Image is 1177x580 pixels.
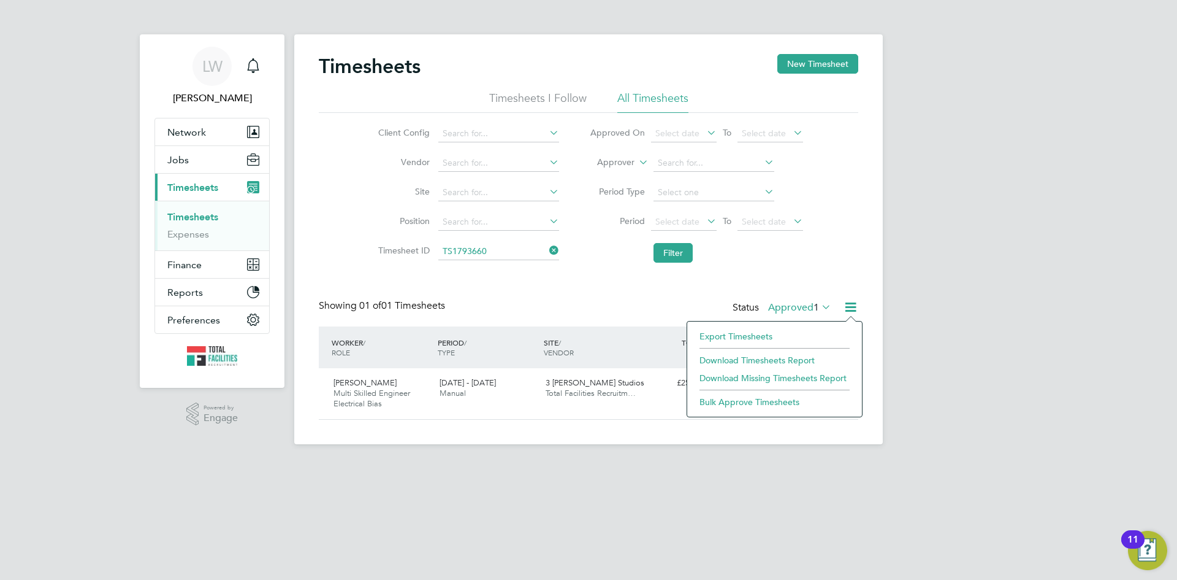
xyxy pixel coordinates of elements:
input: Search for... [438,155,559,172]
a: Powered byEngage [186,403,238,426]
label: Period Type [590,186,645,197]
span: Network [167,126,206,138]
input: Search for... [438,184,559,201]
span: Select date [742,128,786,139]
label: Position [375,215,430,226]
nav: Main navigation [140,34,284,388]
div: PERIOD [435,331,541,363]
div: Status [733,300,834,317]
button: New Timesheet [777,54,858,74]
span: / [464,338,467,347]
button: Preferences [155,306,269,333]
img: tfrecruitment-logo-retina.png [187,346,237,366]
span: / [558,338,561,347]
span: Preferences [167,314,220,326]
input: Select one [653,184,774,201]
span: Total Facilities Recruitm… [546,388,636,398]
span: TYPE [438,347,455,357]
span: 01 Timesheets [359,300,445,312]
label: Vendor [375,157,430,168]
div: SITE [541,331,647,363]
span: Select date [655,128,699,139]
label: Approved [768,301,831,314]
span: To [719,213,735,229]
input: Search for... [438,214,559,231]
h2: Timesheets [319,54,421,79]
span: Manual [440,388,466,398]
span: Multi Skilled Engineer Electrical Bias [333,388,410,409]
input: Search for... [438,243,559,260]
div: Timesheets [155,201,269,250]
label: Approved On [590,127,645,138]
li: Bulk Approve Timesheets [693,393,856,411]
span: VENDOR [544,347,574,357]
li: Download Timesheets Report [693,352,856,369]
a: Expenses [167,228,209,240]
li: Timesheets I Follow [489,91,587,113]
label: Period [590,215,645,226]
li: All Timesheets [617,91,688,113]
li: Export Timesheets [693,328,856,345]
span: To [719,125,735,141]
button: Network [155,118,269,145]
button: Filter [653,243,693,263]
a: LW[PERSON_NAME] [154,47,270,106]
span: Reports [167,287,203,298]
label: Client Config [375,127,430,138]
span: Timesheets [167,182,218,193]
input: Search for... [438,125,559,142]
span: Jobs [167,154,189,166]
span: ROLE [332,347,350,357]
span: TOTAL [682,338,704,347]
span: [DATE] - [DATE] [440,377,496,388]
li: Download Missing Timesheets Report [693,369,856,387]
div: 11 [1127,539,1138,555]
label: Approver [579,157,634,169]
span: Powered by [204,403,238,413]
span: Engage [204,413,238,423]
label: Timesheet ID [375,245,430,256]
button: Jobs [155,146,269,173]
button: Open Resource Center, 11 new notifications [1128,531,1167,570]
span: 01 of [359,300,381,312]
button: Reports [155,279,269,306]
label: Site [375,186,430,197]
span: 3 [PERSON_NAME] Studios [546,377,644,388]
span: / [363,338,365,347]
span: Finance [167,259,202,271]
button: Finance [155,251,269,278]
a: Go to home page [154,346,270,366]
div: £252.08 [646,373,710,393]
div: WORKER [329,331,435,363]
span: Louise Walsh [154,91,270,106]
span: [PERSON_NAME] [333,377,397,388]
div: Showing [319,300,448,312]
span: 1 [813,301,819,314]
button: Timesheets [155,174,269,201]
span: Select date [655,216,699,227]
input: Search for... [653,155,774,172]
span: Select date [742,216,786,227]
span: LW [202,58,223,74]
a: Timesheets [167,211,218,223]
